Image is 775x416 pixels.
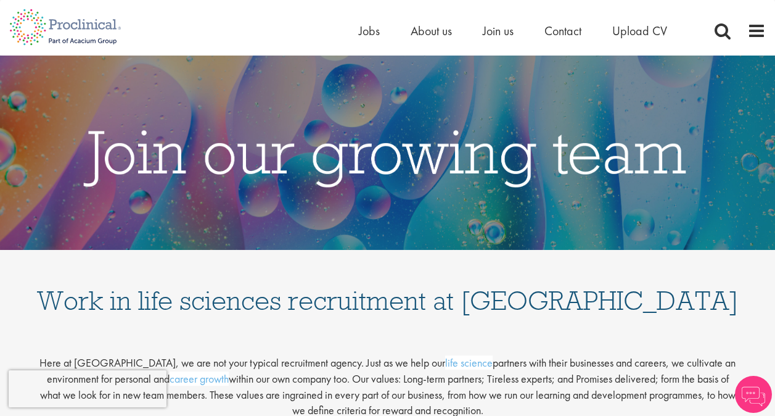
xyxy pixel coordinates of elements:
[483,23,514,39] a: Join us
[411,23,452,39] a: About us
[612,23,667,39] a: Upload CV
[359,23,380,39] a: Jobs
[170,372,229,386] a: career growth
[445,356,493,370] a: life science
[735,376,772,413] img: Chatbot
[36,262,739,314] h1: Work in life sciences recruitment at [GEOGRAPHIC_DATA]
[544,23,581,39] a: Contact
[9,370,166,407] iframe: reCAPTCHA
